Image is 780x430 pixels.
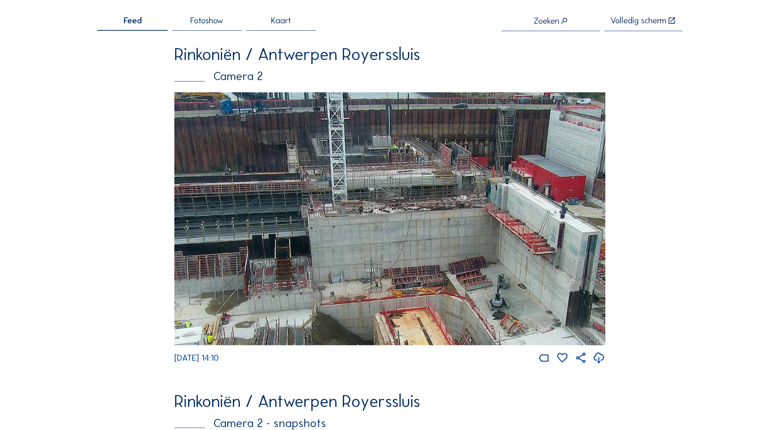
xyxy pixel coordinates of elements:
[611,17,667,26] div: Volledig scherm
[174,70,606,82] div: Camera 2
[174,46,606,63] div: Rinkoniën / Antwerpen Royerssluis
[271,17,291,25] span: Kaart
[124,17,142,25] span: Feed
[174,353,219,363] span: [DATE] 14:10
[190,17,223,25] span: Fotoshow
[174,92,606,345] img: Image
[174,417,606,429] div: Camera 2 - snapshots
[174,393,606,410] div: Rinkoniën / Antwerpen Royerssluis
